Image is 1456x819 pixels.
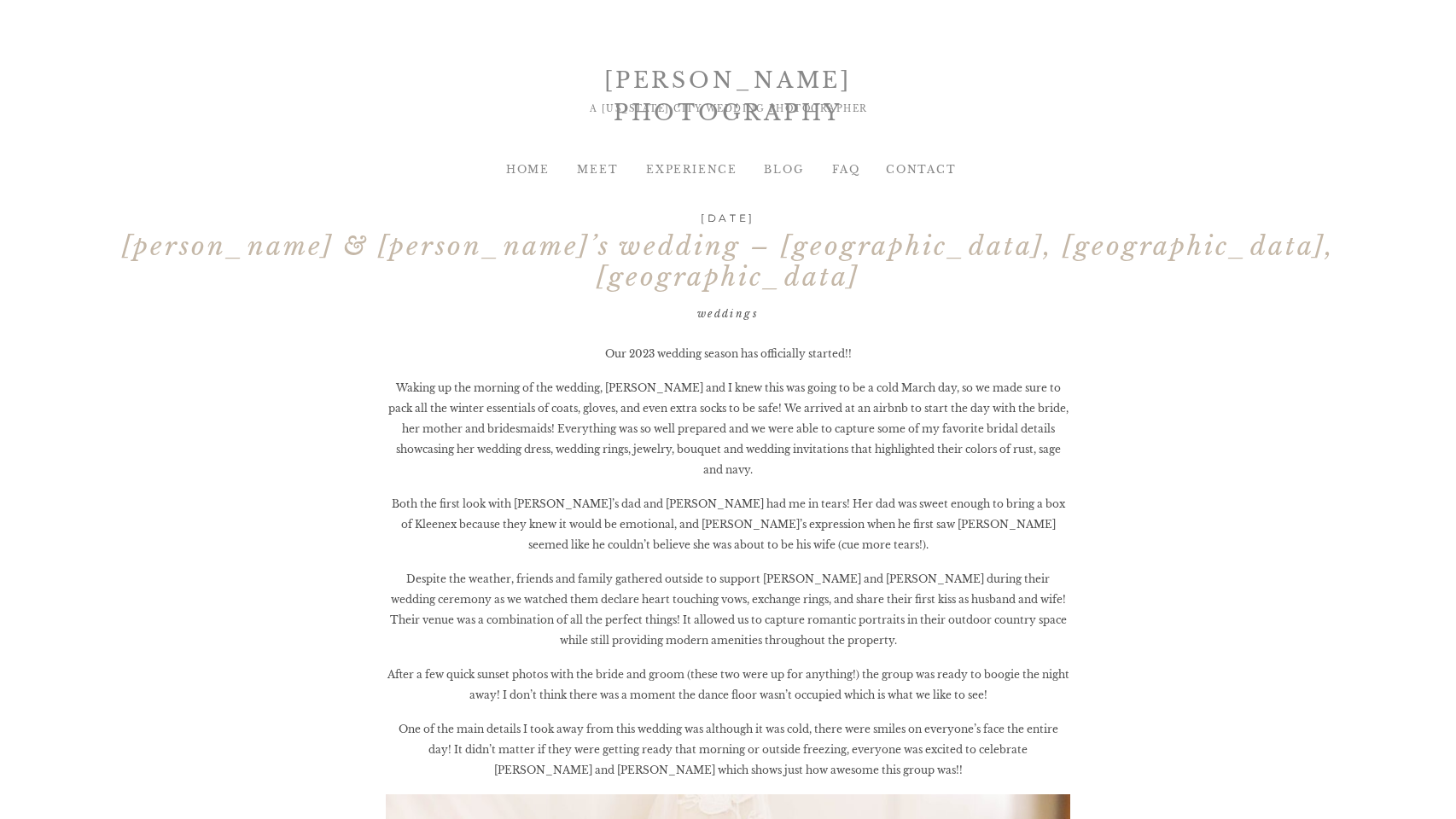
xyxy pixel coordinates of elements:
[386,344,1070,364] p: Our 2023 wedding season has officially started!!
[749,162,818,177] a: BLOG
[386,665,1070,706] p: After a few quick sunset photos with the bride and groom (these two were up for anything!) the gr...
[386,719,1070,781] p: One of the main details I took away from this wedding was although it was cold, there were smiles...
[386,569,1070,651] p: Despite the weather, friends and family gathered outside to support [PERSON_NAME] and [PERSON_NAM...
[697,307,759,320] a: Weddings
[886,162,955,177] a: Contact
[504,65,952,96] div: [PERSON_NAME] PHOTOGRAPHY
[563,162,632,177] a: MEET
[646,162,715,177] a: EXPERIENCE
[812,162,881,177] a: FAQ
[521,102,935,132] div: A [US_STATE] CITY WEDDING PHOTOGRAPHER
[386,494,1070,555] p: Both the first look with [PERSON_NAME]’s dad and [PERSON_NAME] had me in tears! Her dad was sweet...
[493,162,562,177] a: HOME
[386,378,1070,480] p: Waking up the morning of the wedding, [PERSON_NAME] and I knew this was going to be a cold March ...
[119,231,1337,301] h2: [PERSON_NAME] & [PERSON_NAME]’s Wedding – [GEOGRAPHIC_DATA], [GEOGRAPHIC_DATA], [GEOGRAPHIC_DATA]
[643,213,812,224] h2: [DATE]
